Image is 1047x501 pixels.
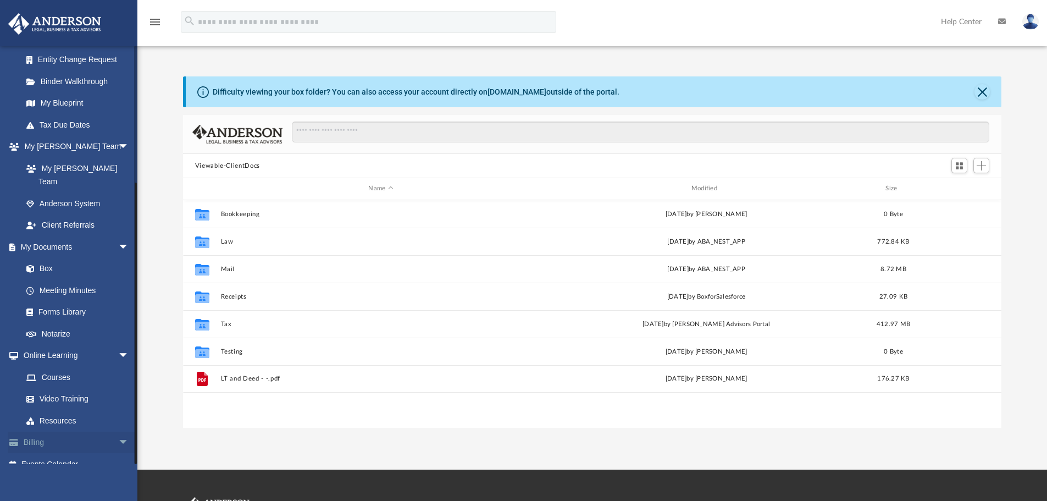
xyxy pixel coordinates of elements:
div: [DATE] by ABA_NEST_APP [546,264,866,274]
button: Switch to Grid View [951,158,968,173]
a: My Blueprint [15,92,140,114]
a: My [PERSON_NAME] Teamarrow_drop_down [8,136,140,158]
a: [DOMAIN_NAME] [488,87,546,96]
button: Add [973,158,990,173]
span: 27.09 KB [879,293,907,299]
div: [DATE] by [PERSON_NAME] [546,374,866,384]
div: [DATE] by [PERSON_NAME] [546,346,866,356]
button: Close [974,84,990,100]
a: My [PERSON_NAME] Team [15,157,135,192]
a: Video Training [15,388,135,410]
button: LT and Deed - -.pdf [220,375,541,382]
span: 0 Byte [884,348,903,354]
i: search [184,15,196,27]
a: Notarize [15,323,140,345]
button: Mail [220,266,541,273]
a: Resources [15,410,140,432]
a: Online Learningarrow_drop_down [8,345,140,367]
a: Meeting Minutes [15,279,140,301]
div: Modified [546,184,867,194]
a: Binder Walkthrough [15,70,146,92]
input: Search files and folders [292,122,989,142]
span: arrow_drop_down [118,236,140,258]
button: Tax [220,321,541,328]
div: id [188,184,215,194]
a: Box [15,258,135,280]
div: Difficulty viewing your box folder? You can also access your account directly on outside of the p... [213,86,619,98]
span: 412.97 MB [877,321,910,327]
span: arrow_drop_down [118,345,140,367]
i: menu [148,15,162,29]
a: Billingarrow_drop_down [8,432,146,454]
span: 8.72 MB [880,266,906,272]
button: Receipts [220,293,541,300]
a: menu [148,21,162,29]
div: id [920,184,997,194]
span: 772.84 KB [877,238,909,244]
span: arrow_drop_down [118,136,140,158]
div: grid [183,200,1002,428]
div: Size [871,184,915,194]
span: arrow_drop_down [118,432,140,454]
div: [DATE] by ABA_NEST_APP [546,236,866,246]
button: Viewable-ClientDocs [195,161,260,171]
a: Tax Due Dates [15,114,146,136]
span: 0 Byte [884,211,903,217]
a: Client Referrals [15,214,140,236]
div: [DATE] by [PERSON_NAME] [546,209,866,219]
a: Entity Change Request [15,49,146,71]
button: Bookkeeping [220,211,541,218]
div: [DATE] by [PERSON_NAME] Advisors Portal [546,319,866,329]
button: Testing [220,348,541,355]
div: [DATE] by BoxforSalesforce [546,291,866,301]
div: Name [220,184,541,194]
button: Law [220,238,541,245]
span: 176.27 KB [877,376,909,382]
a: Forms Library [15,301,135,323]
a: Courses [15,366,140,388]
a: Events Calendar [8,453,146,475]
a: My Documentsarrow_drop_down [8,236,140,258]
img: User Pic [1022,14,1039,30]
img: Anderson Advisors Platinum Portal [5,13,104,35]
a: Anderson System [15,192,140,214]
